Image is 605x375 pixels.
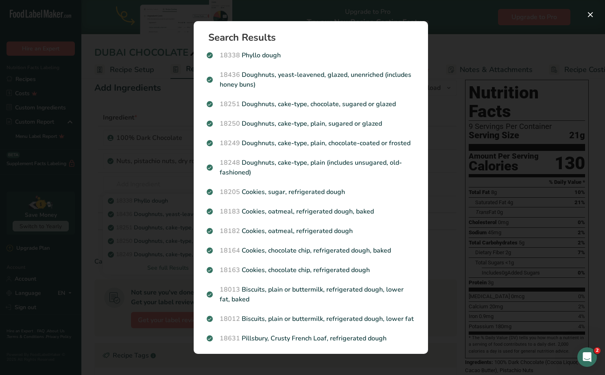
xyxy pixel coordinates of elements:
[207,207,415,216] p: Cookies, oatmeal, refrigerated dough, baked
[220,100,240,109] span: 18251
[220,187,240,196] span: 18205
[207,334,415,343] p: Pillsbury, Crusty French Loaf, refrigerated dough
[220,51,240,60] span: 18338
[220,285,240,294] span: 18013
[207,285,415,304] p: Biscuits, plain or buttermilk, refrigerated dough, lower fat, baked
[207,70,415,89] p: Doughnuts, yeast-leavened, glazed, unenriched (includes honey buns)
[220,139,240,148] span: 18249
[208,33,420,42] h1: Search Results
[207,99,415,109] p: Doughnuts, cake-type, chocolate, sugared or glazed
[577,347,597,367] iframe: Intercom live chat
[207,158,415,177] p: Doughnuts, cake-type, plain (includes unsugared, old-fashioned)
[207,314,415,324] p: Biscuits, plain or buttermilk, refrigerated dough, lower fat
[220,70,240,79] span: 18436
[207,50,415,60] p: Phyllo dough
[207,119,415,129] p: Doughnuts, cake-type, plain, sugared or glazed
[220,353,240,362] span: 18630
[220,266,240,275] span: 18163
[207,187,415,197] p: Cookies, sugar, refrigerated dough
[594,347,601,354] span: 2
[220,314,240,323] span: 18012
[220,334,240,343] span: 18631
[207,246,415,255] p: Cookies, chocolate chip, refrigerated dough, baked
[207,226,415,236] p: Cookies, oatmeal, refrigerated dough
[207,265,415,275] p: Cookies, chocolate chip, refrigerated dough
[207,138,415,148] p: Doughnuts, cake-type, plain, chocolate-coated or frosted
[220,246,240,255] span: 18164
[220,227,240,235] span: 18182
[220,119,240,128] span: 18250
[207,353,415,363] p: Pillsbury, Chocolate Chip Cookies, refrigerated dough
[220,207,240,216] span: 18183
[220,158,240,167] span: 18248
